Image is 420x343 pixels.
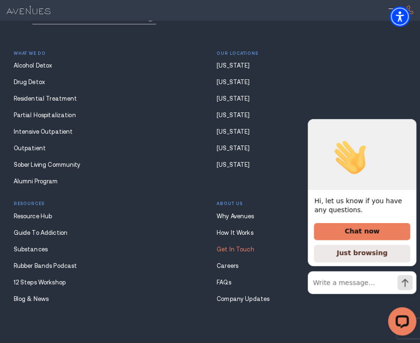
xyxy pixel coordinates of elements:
[14,296,203,302] a: Blog & News
[217,263,406,269] a: Careers
[217,129,406,135] a: [US_STATE]
[14,213,203,220] a: Resource Hub
[14,263,203,269] a: Rubber Bands Podcast
[300,119,420,343] iframe: LiveChat chat widget
[217,51,406,56] p: Our locations
[14,145,203,152] a: Outpatient
[217,279,406,286] a: FAQs
[217,62,406,69] a: [US_STATE]
[217,95,406,102] a: [US_STATE]
[14,178,203,185] a: Alumni Program
[14,162,203,168] a: Sober Living Community
[217,201,406,206] p: About us
[14,129,203,135] a: Intensive Outpatient
[217,145,406,152] a: [US_STATE]
[14,230,203,236] a: Guide To Addiction
[14,279,203,286] a: 12 Steps Workshop
[14,112,203,119] a: Partial Hospitalization
[14,95,203,102] a: Residential Treatment
[217,162,406,168] a: [US_STATE]
[217,296,406,302] a: Company Updates
[14,79,203,86] a: Drug Detox
[389,6,410,27] div: Accessibility Menu
[14,62,203,69] a: Alcohol Detox
[217,79,406,86] a: [US_STATE]
[217,213,406,220] a: Why Avenues
[14,51,203,56] p: What we do
[14,246,203,253] a: Substances
[217,246,406,253] a: Get In Touch
[217,112,406,119] a: [US_STATE]
[217,230,406,236] a: How It Works
[14,201,203,206] p: Resources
